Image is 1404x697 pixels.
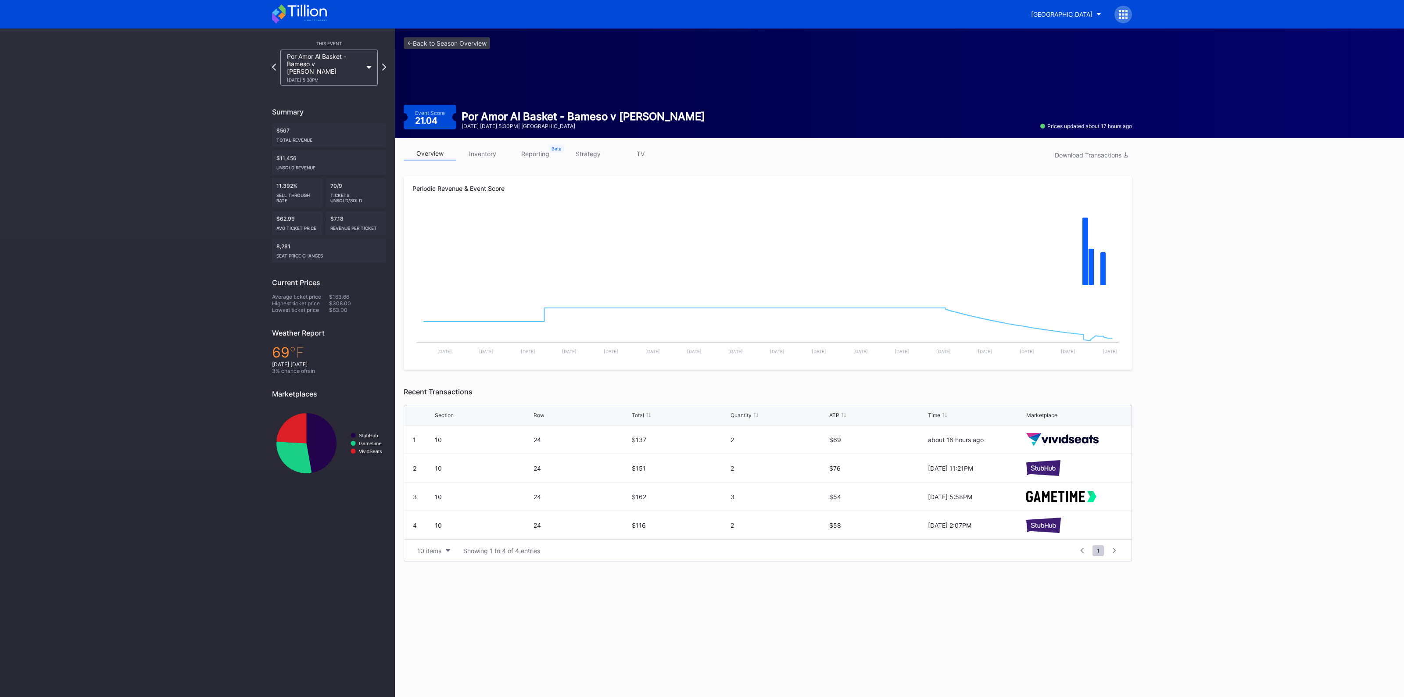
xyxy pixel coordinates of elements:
[928,493,1024,500] div: [DATE] 5:58PM
[330,222,382,231] div: Revenue per ticket
[812,349,826,354] text: [DATE]
[326,211,387,235] div: $7.18
[404,37,490,49] a: <-Back to Season Overview
[326,178,387,207] div: 70/9
[632,436,728,443] div: $137
[645,349,660,354] text: [DATE]
[272,390,386,398] div: Marketplaces
[412,185,1123,192] div: Periodic Revenue & Event Score
[829,493,926,500] div: $54
[435,465,531,472] div: 10
[417,547,441,554] div: 10 items
[632,412,644,418] div: Total
[413,465,416,472] div: 2
[276,222,318,231] div: Avg ticket price
[936,349,951,354] text: [DATE]
[731,436,827,443] div: 2
[534,465,630,472] div: 24
[456,147,509,161] a: inventory
[895,349,909,354] text: [DATE]
[1031,11,1092,18] div: [GEOGRAPHIC_DATA]
[272,329,386,337] div: Weather Report
[731,493,827,500] div: 3
[1026,412,1057,418] div: Marketplace
[329,293,386,300] div: $163.66
[562,349,577,354] text: [DATE]
[329,300,386,307] div: $308.00
[462,123,705,129] div: [DATE] [DATE] 5:30PM | [GEOGRAPHIC_DATA]
[1050,149,1132,161] button: Download Transactions
[329,307,386,313] div: $63.00
[632,493,728,500] div: $162
[1020,349,1034,354] text: [DATE]
[534,412,544,418] div: Row
[404,147,456,161] a: overview
[731,522,827,529] div: 2
[272,239,386,263] div: 8,281
[604,349,618,354] text: [DATE]
[463,547,540,554] div: Showing 1 to 4 of 4 entries
[415,110,445,116] div: Event Score
[562,147,614,161] a: strategy
[415,116,440,125] div: 21.04
[632,465,728,472] div: $151
[829,522,926,529] div: $58
[272,211,322,235] div: $62.99
[272,405,386,482] svg: Chart title
[614,147,667,161] a: TV
[1103,349,1117,354] text: [DATE]
[276,161,382,170] div: Unsold Revenue
[435,412,454,418] div: Section
[479,349,494,354] text: [DATE]
[272,123,386,147] div: $567
[287,53,362,82] div: Por Amor Al Basket - Bameso v [PERSON_NAME]
[632,522,728,529] div: $116
[853,349,868,354] text: [DATE]
[521,349,535,354] text: [DATE]
[272,278,386,287] div: Current Prices
[413,522,417,529] div: 4
[1055,151,1128,159] div: Download Transactions
[435,522,531,529] div: 10
[413,545,455,557] button: 10 items
[728,349,743,354] text: [DATE]
[276,250,382,258] div: seat price changes
[330,189,382,203] div: Tickets Unsold/Sold
[731,412,752,418] div: Quantity
[534,493,630,500] div: 24
[272,41,386,46] div: This Event
[928,465,1024,472] div: [DATE] 11:21PM
[509,147,562,161] a: reporting
[928,522,1024,529] div: [DATE] 2:07PM
[829,412,839,418] div: ATP
[272,293,329,300] div: Average ticket price
[359,441,382,446] text: Gametime
[534,522,630,529] div: 24
[1026,460,1060,475] img: stubHub.svg
[462,110,705,123] div: Por Amor Al Basket - Bameso v [PERSON_NAME]
[928,412,940,418] div: Time
[276,134,382,143] div: Total Revenue
[272,150,386,175] div: $11,456
[534,436,630,443] div: 24
[272,361,386,368] div: [DATE] [DATE]
[290,344,304,361] span: ℉
[978,349,992,354] text: [DATE]
[276,189,318,203] div: Sell Through Rate
[829,465,926,472] div: $76
[404,387,1132,396] div: Recent Transactions
[359,449,382,454] text: VividSeats
[1024,6,1108,22] button: [GEOGRAPHIC_DATA]
[435,436,531,443] div: 10
[437,349,452,354] text: [DATE]
[287,77,362,82] div: [DATE] 5:30PM
[928,436,1024,443] div: about 16 hours ago
[412,207,1123,295] svg: Chart title
[1026,433,1099,447] img: vividSeats.svg
[1026,518,1061,533] img: stubHub.svg
[272,300,329,307] div: Highest ticket price
[687,349,702,354] text: [DATE]
[829,436,926,443] div: $69
[272,107,386,116] div: Summary
[1092,545,1104,556] span: 1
